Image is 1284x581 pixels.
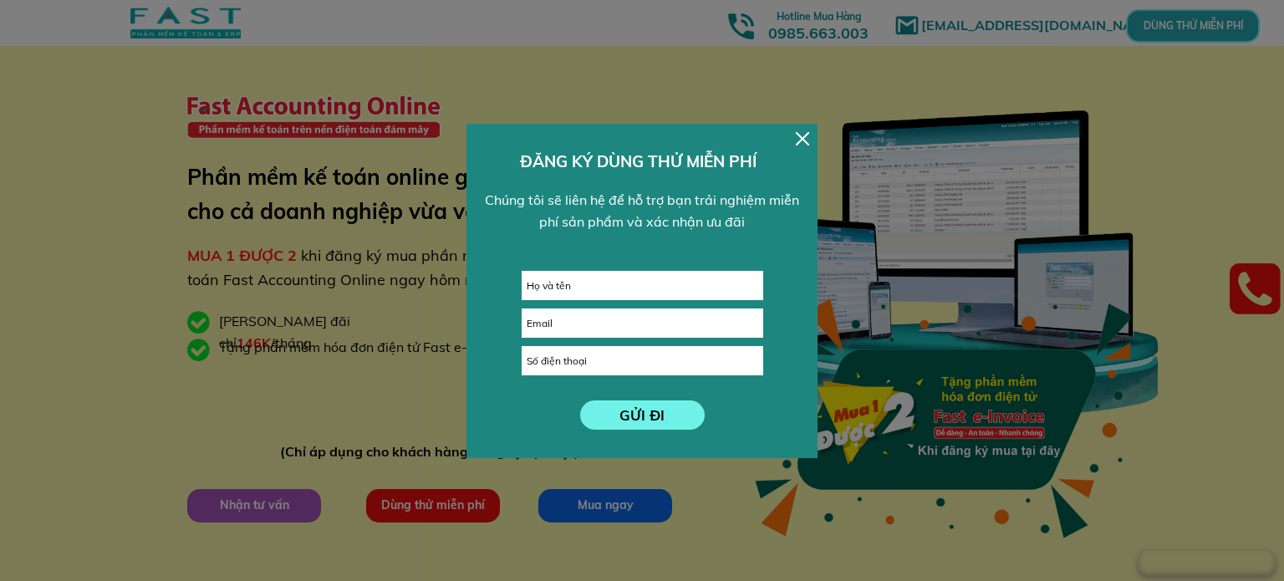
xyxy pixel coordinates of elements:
[522,347,762,375] input: Số điện thoại
[477,190,808,232] div: Chúng tôi sẽ liên hệ để hỗ trợ bạn trải nghiệm miễn phí sản phẩm và xác nhận ưu đãi
[522,272,762,299] input: Họ và tên
[580,400,705,430] p: GỬI ĐI
[520,149,765,174] h3: ĐĂNG KÝ DÙNG THỬ MIỄN PHÍ
[522,309,762,337] input: Email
